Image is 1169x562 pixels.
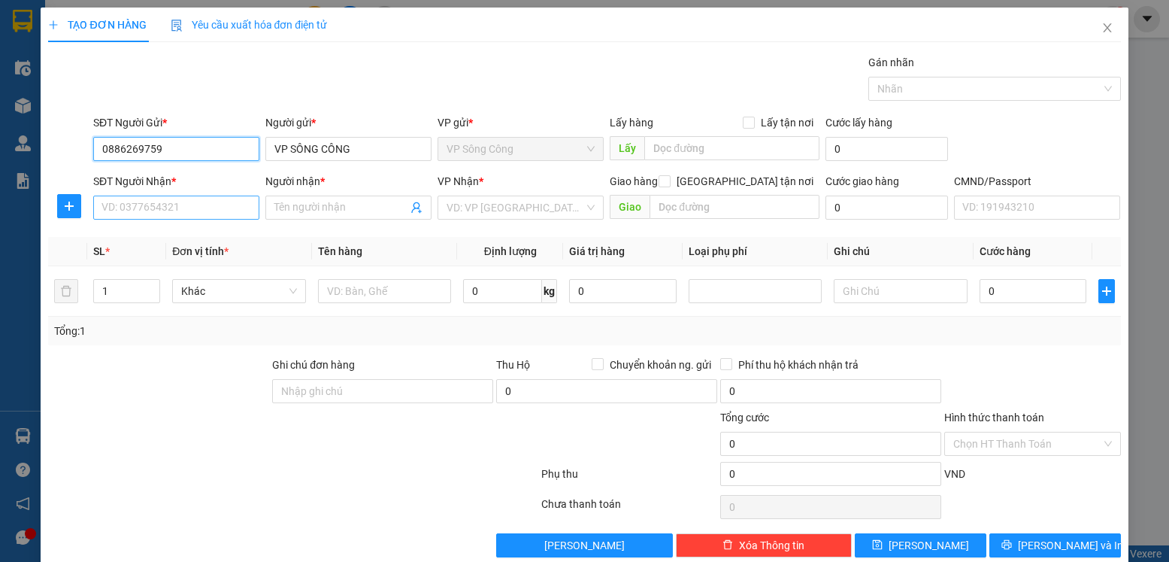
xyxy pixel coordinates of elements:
span: [GEOGRAPHIC_DATA] tận nơi [671,173,819,190]
th: Ghi chú [828,237,974,266]
span: Tên hàng [318,245,362,257]
span: VP Nhận [438,175,479,187]
button: plus [57,194,81,218]
span: Tổng cước [720,412,769,424]
div: SĐT Người Gửi [93,114,259,131]
span: [PERSON_NAME] và In [1018,537,1123,554]
div: Phụ thu [540,466,719,492]
span: Chuyển khoản ng. gửi [604,357,717,373]
input: 0 [569,279,676,303]
button: plus [1098,279,1114,303]
button: Close [1086,8,1128,50]
button: [PERSON_NAME] [496,533,672,557]
span: TẠO ĐƠN HÀNG [48,19,146,31]
button: printer[PERSON_NAME] và In [989,533,1121,557]
span: Giao hàng [610,175,658,187]
span: printer [1001,539,1012,551]
span: save [872,539,883,551]
span: Lấy tận nơi [755,114,819,131]
div: Tổng: 1 [54,323,452,339]
span: plus [58,200,80,212]
span: VND [944,468,965,480]
input: Cước giao hàng [825,196,949,220]
div: VP gửi [438,114,604,131]
span: delete [722,539,733,551]
span: Yêu cầu xuất hóa đơn điện tử [171,19,328,31]
input: Ghi Chú [834,279,968,303]
label: Cước giao hàng [825,175,899,187]
span: Lấy [610,136,644,160]
span: Định lượng [484,245,537,257]
span: Khác [181,280,297,302]
input: VD: Bàn, Ghế [318,279,452,303]
b: GỬI : VP Sông Công [19,102,201,127]
div: CMND/Passport [954,173,1120,190]
span: Đơn vị tính [172,245,229,257]
span: Lấy hàng [610,117,653,129]
span: Giao [610,195,650,219]
span: [PERSON_NAME] [544,537,625,554]
span: SL [93,245,105,257]
li: 271 - [PERSON_NAME] - [GEOGRAPHIC_DATA] - [GEOGRAPHIC_DATA] [141,37,628,56]
span: Phí thu hộ khách nhận trả [732,357,865,373]
button: deleteXóa Thông tin [676,533,852,557]
label: Ghi chú đơn hàng [272,359,355,371]
div: Chưa thanh toán [540,496,719,522]
span: kg [542,279,557,303]
span: close [1101,22,1113,34]
th: Loại phụ phí [683,237,828,266]
label: Cước lấy hàng [825,117,892,129]
span: Giá trị hàng [569,245,625,257]
div: Người gửi [265,114,432,131]
img: logo.jpg [19,19,132,94]
span: plus [48,20,59,30]
img: icon [171,20,183,32]
span: plus [1099,285,1113,297]
span: Thu Hộ [496,359,530,371]
input: Cước lấy hàng [825,137,949,161]
span: VP Sông Công [447,138,595,160]
input: Dọc đường [650,195,819,219]
button: delete [54,279,78,303]
span: Xóa Thông tin [739,537,804,554]
input: Dọc đường [644,136,819,160]
input: Ghi chú đơn hàng [272,379,493,403]
button: save[PERSON_NAME] [855,533,986,557]
label: Hình thức thanh toán [944,412,1044,424]
span: Cước hàng [980,245,1031,257]
label: Gán nhãn [868,56,914,68]
div: SĐT Người Nhận [93,173,259,190]
span: user-add [410,202,422,214]
div: Người nhận [265,173,432,190]
span: [PERSON_NAME] [889,537,969,554]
